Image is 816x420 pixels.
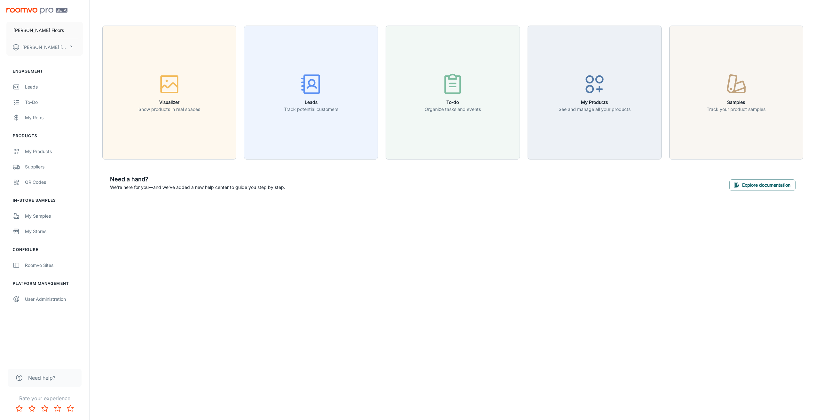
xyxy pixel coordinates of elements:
[386,89,520,95] a: To-doOrganize tasks and events
[386,26,520,159] button: To-doOrganize tasks and events
[6,39,83,56] button: [PERSON_NAME] [PERSON_NAME]
[138,99,200,106] h6: Visualizer
[729,182,796,188] a: Explore documentation
[244,26,378,159] button: LeadsTrack potential customers
[425,106,481,113] p: Organize tasks and events
[13,27,64,34] p: [PERSON_NAME] Floors
[25,179,83,186] div: QR Codes
[528,26,662,159] button: My ProductsSee and manage all your products
[6,8,67,14] img: Roomvo PRO Beta
[25,83,83,90] div: Leads
[25,148,83,155] div: My Products
[102,26,236,159] button: VisualizerShow products in real spaces
[6,22,83,39] button: [PERSON_NAME] Floors
[284,106,338,113] p: Track potential customers
[528,89,662,95] a: My ProductsSee and manage all your products
[138,106,200,113] p: Show products in real spaces
[25,114,83,121] div: My Reps
[244,89,378,95] a: LeadsTrack potential customers
[729,179,796,191] button: Explore documentation
[559,99,631,106] h6: My Products
[669,26,803,159] button: SamplesTrack your product samples
[669,89,803,95] a: SamplesTrack your product samples
[25,163,83,170] div: Suppliers
[22,44,67,51] p: [PERSON_NAME] [PERSON_NAME]
[559,106,631,113] p: See and manage all your products
[425,99,481,106] h6: To-do
[25,99,83,106] div: To-do
[707,99,765,106] h6: Samples
[707,106,765,113] p: Track your product samples
[110,184,285,191] p: We're here for you—and we've added a new help center to guide you step by step.
[110,175,285,184] h6: Need a hand?
[284,99,338,106] h6: Leads
[25,213,83,220] div: My Samples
